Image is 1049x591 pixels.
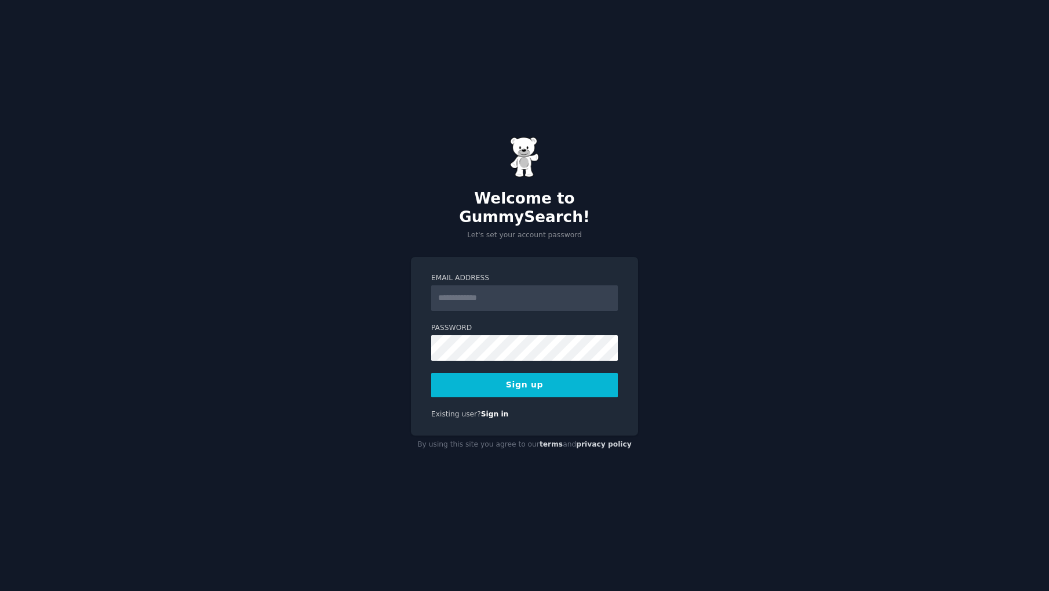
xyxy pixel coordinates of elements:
a: terms [540,440,563,448]
a: Sign in [481,410,509,418]
span: Existing user? [431,410,481,418]
a: privacy policy [576,440,632,448]
p: Let's set your account password [411,230,638,241]
h2: Welcome to GummySearch! [411,190,638,226]
label: Password [431,323,618,333]
label: Email Address [431,273,618,284]
img: Gummy Bear [510,137,539,177]
div: By using this site you agree to our and [411,436,638,454]
button: Sign up [431,373,618,397]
